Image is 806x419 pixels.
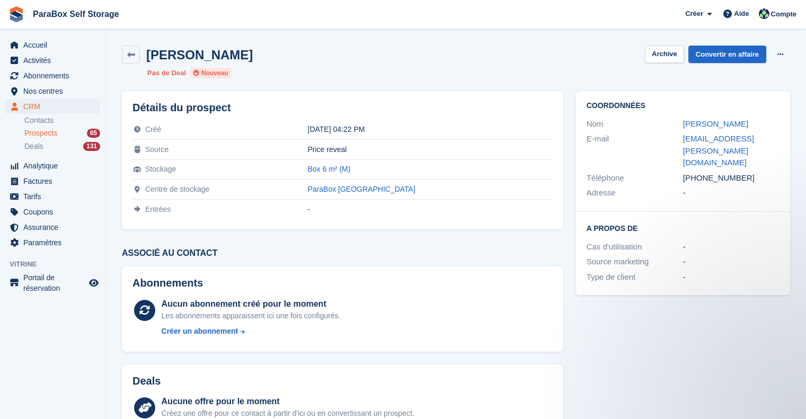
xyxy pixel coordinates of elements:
span: Factures [23,174,87,189]
h2: Détails du prospect [132,102,553,114]
a: ParaBox Self Storage [29,5,123,23]
a: Boutique d'aperçu [87,277,100,289]
a: Créer un abonnement [162,326,341,337]
span: Centre de stockage [145,185,209,193]
div: Aucun abonnement créé pour le moment [162,298,341,310]
div: Aucune offre pour le moment [162,395,414,408]
h2: Deals [132,375,161,387]
a: menu [5,204,100,219]
div: Les abonnements apparaissent ici une fois configurés. [162,310,341,322]
a: menu [5,99,100,114]
span: Source [145,145,169,154]
span: Paramètres [23,235,87,250]
span: Compte [771,9,796,20]
span: Analytique [23,158,87,173]
div: - [683,241,780,253]
div: Nom [587,118,683,130]
a: menu [5,220,100,235]
div: Adresse [587,187,683,199]
span: Tarifs [23,189,87,204]
a: [PERSON_NAME] [683,119,748,128]
span: Entrées [145,205,171,213]
div: E-mail [587,133,683,169]
a: Prospects 65 [24,128,100,139]
div: [DATE] 04:22 PM [308,125,553,133]
img: stora-icon-8386f47178a22dfd0bd8f6a31ec36ba5ce8667c1dd55bd0f319d3a0aa187defe.svg [8,6,24,22]
div: 131 [83,142,100,151]
span: CRM [23,99,87,114]
a: menu [5,38,100,52]
h2: [PERSON_NAME] [146,48,253,62]
h3: Associé au contact [122,248,563,258]
span: Assurance [23,220,87,235]
h2: Abonnements [132,277,553,289]
button: Archive [645,46,684,63]
a: menu [5,53,100,68]
a: menu [5,235,100,250]
div: - [683,271,780,283]
span: Coupons [23,204,87,219]
h2: A propos de [587,222,780,233]
a: Box 6 m² (M) [308,165,351,173]
span: Aide [734,8,749,19]
span: Portail de réservation [23,272,87,293]
div: - [683,187,780,199]
img: Tess Bédat [759,8,769,19]
a: menu [5,68,100,83]
a: menu [5,272,100,293]
div: - [308,205,553,213]
div: - [683,256,780,268]
div: Téléphone [587,172,683,184]
span: Deals [24,141,43,151]
li: Pas de Deal [147,68,186,78]
div: Cas d'utilisation [587,241,683,253]
a: menu [5,189,100,204]
span: Nos centres [23,84,87,99]
a: menu [5,174,100,189]
span: Activités [23,53,87,68]
a: [EMAIL_ADDRESS][PERSON_NAME][DOMAIN_NAME] [683,134,754,167]
div: 65 [87,129,100,138]
span: Vitrine [10,259,105,270]
span: Créer [685,8,703,19]
div: Créez une offre pour ce contact à partir d'ici ou en convertissant un prospect. [162,408,414,419]
span: Créé [145,125,161,133]
span: Prospects [24,128,57,138]
a: Convertir en affaire [688,46,766,63]
a: ParaBox [GEOGRAPHIC_DATA] [308,185,415,193]
div: Price reveal [308,145,553,154]
a: Contacts [24,115,100,126]
span: Accueil [23,38,87,52]
div: Type de client [587,271,683,283]
a: menu [5,158,100,173]
div: Source marketing [587,256,683,268]
li: Nouveau [190,68,232,78]
a: Deals 131 [24,141,100,152]
h2: Coordonnées [587,102,780,110]
span: Stockage [145,165,176,173]
div: [PHONE_NUMBER] [683,172,780,184]
span: Abonnements [23,68,87,83]
div: Créer un abonnement [162,326,238,337]
a: menu [5,84,100,99]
